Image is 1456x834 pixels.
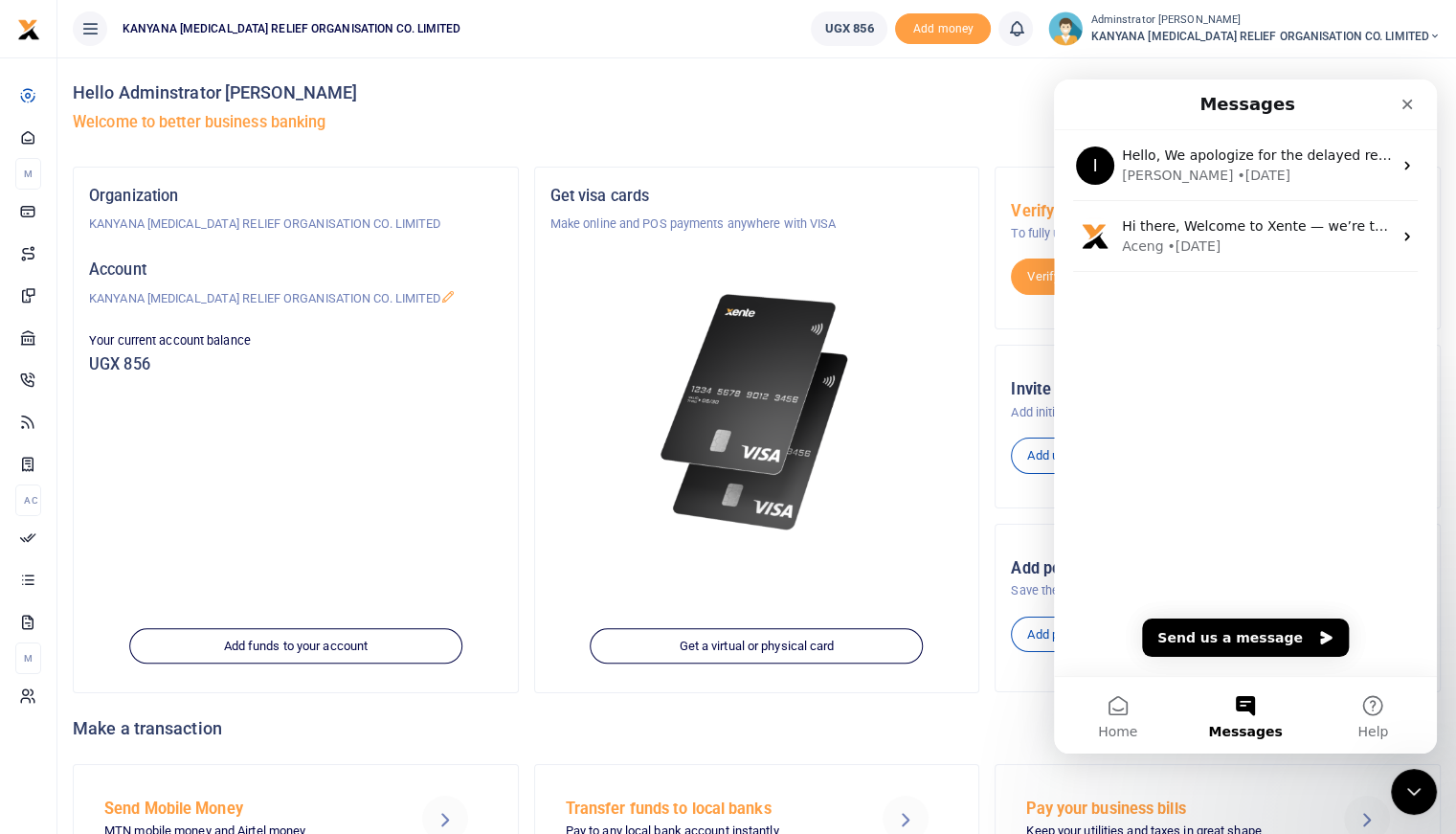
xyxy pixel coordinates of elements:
[811,11,888,46] a: UGX 856
[895,13,991,45] span: Add money
[895,20,991,34] a: Add money
[1011,380,1424,399] h5: Invite your team mates
[89,214,503,234] p: KANYANA [MEDICAL_DATA] RELIEF ORGANISATION CO. LIMITED
[591,628,924,665] a: Get a virtual or physical card
[73,113,1441,132] h5: Welcome to better business banking
[1011,403,1424,422] p: Add initiators, approvers and admins to your account
[895,13,991,45] li: Toup your wallet
[1048,11,1441,46] a: profile-user Adminstrator [PERSON_NAME] KANYANA [MEDICAL_DATA] RELIEF ORGANISATION CO. LIMITED
[15,485,41,516] li: Ac
[1026,800,1310,819] h5: Pay your business bills
[550,187,964,206] h5: Get visa cards
[154,645,228,659] span: Messages
[44,645,83,659] span: Home
[256,597,383,674] button: Help
[129,628,462,665] a: Add funds to your account
[1011,202,1424,221] h5: Verify now to increase your limits
[303,645,334,659] span: Help
[113,157,167,177] div: • [DATE]
[68,157,109,177] div: Aceng
[566,800,849,819] h5: Transfer funds to local banks
[1054,79,1437,754] iframe: Intercom live chat
[89,289,503,308] p: KANYANA [MEDICAL_DATA] RELIEF ORGANISATION CO. LIMITED
[1011,559,1424,578] h5: Add people you pay
[68,68,1036,83] span: Hello, We apologize for the delayed response. Kindly note that we are currently reviewing the cre...
[17,21,40,35] a: logo-small logo-large logo-large
[15,158,41,190] li: M
[1011,438,1099,474] a: Add users
[654,280,861,546] img: xente-_physical_cards.png
[1391,769,1437,815] iframe: Intercom live chat
[22,138,60,176] img: Profile image for Aceng
[88,539,295,577] button: Send us a message
[73,82,1441,103] h4: Hello Adminstrator [PERSON_NAME]
[115,20,468,37] span: KANYANA [MEDICAL_DATA] RELIEF ORGANISATION CO. LIMITED
[183,86,236,106] div: • [DATE]
[17,18,40,41] img: logo-small
[89,355,503,374] h5: UGX 856
[1090,28,1441,45] span: KANYANA [MEDICAL_DATA] RELIEF ORGANISATION CO. LIMITED
[89,260,503,280] h5: Account
[1011,581,1424,600] p: Save the people you pay frequently to make it easier
[68,86,179,106] div: [PERSON_NAME]
[104,800,388,819] h5: Send Mobile Money
[1011,224,1424,243] p: To fully use Xente, you must verify your organization
[1011,259,1102,295] a: Verify now
[1011,617,1105,653] a: Add people
[89,331,503,350] p: Your current account balance
[127,597,255,674] button: Messages
[1090,12,1441,29] small: Adminstrator [PERSON_NAME]
[550,214,964,234] p: Make online and POS payments anywhere with VISA
[89,187,503,206] h5: Organization
[15,642,41,674] li: M
[803,11,896,46] li: Wallet ballance
[73,718,1441,739] h4: Make a transaction
[825,19,874,38] span: UGX 856
[1048,11,1083,46] img: profile-user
